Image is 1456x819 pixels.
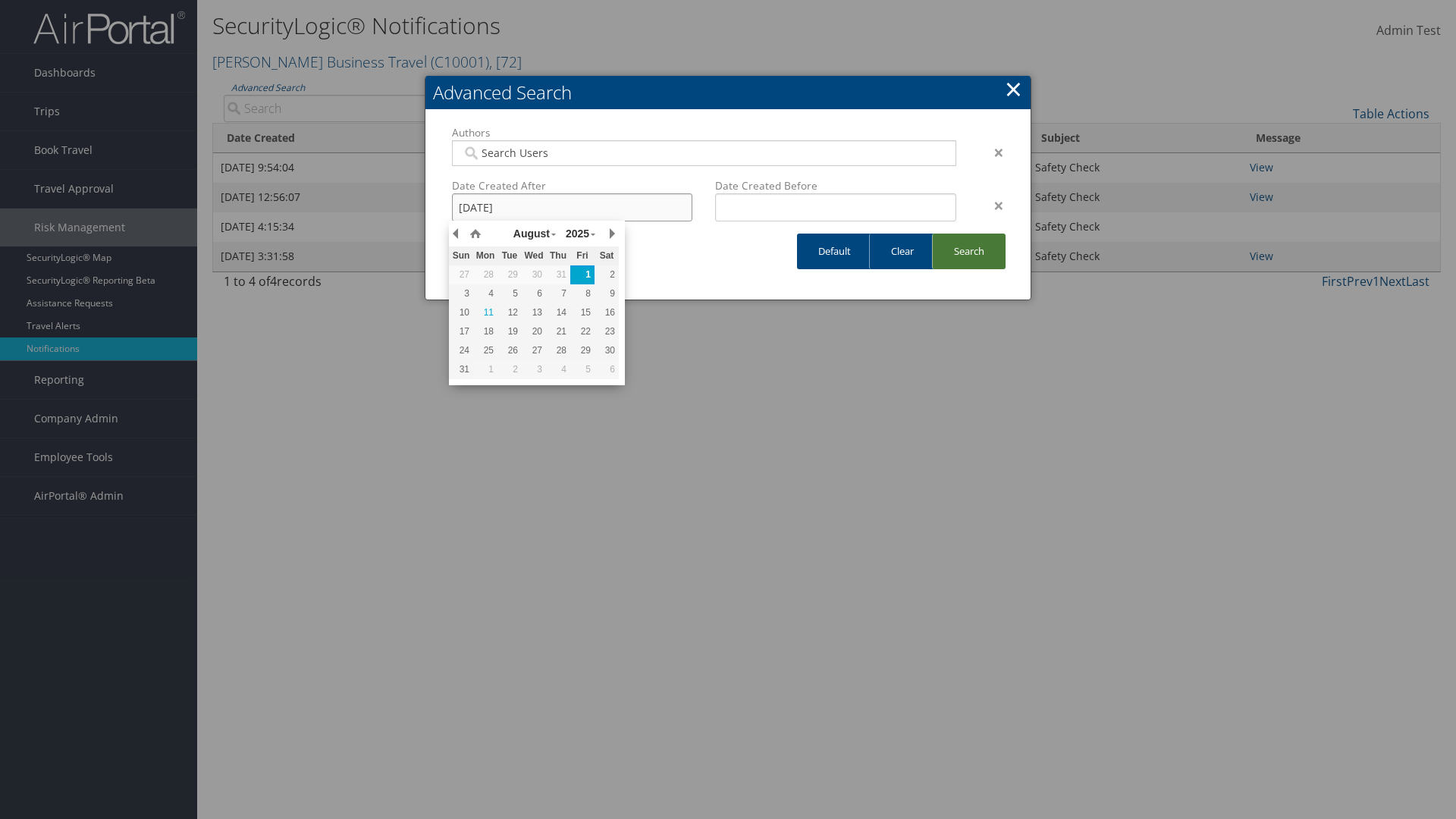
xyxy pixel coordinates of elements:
[1005,74,1022,104] a: Close
[570,246,595,265] th: Fri
[497,246,522,265] th: Tue
[595,246,619,265] th: Sat
[497,325,522,338] div: 19
[473,325,497,338] div: 18
[522,268,546,281] div: 30
[570,306,595,319] div: 15
[546,268,570,281] div: 31
[595,325,619,338] div: 23
[968,143,1015,162] div: ×
[462,146,946,161] input: Search Users
[449,268,473,281] div: 27
[546,325,570,338] div: 21
[570,325,595,338] div: 22
[473,246,497,265] th: Mon
[546,306,570,319] div: 14
[522,344,546,357] div: 27
[452,125,956,140] label: Authors
[595,344,619,357] div: 30
[513,227,550,240] span: August
[570,344,595,357] div: 29
[449,362,473,376] div: 31
[715,178,955,193] label: Date Created Before
[473,362,497,376] div: 1
[932,234,1006,269] a: Search
[546,287,570,300] div: 7
[570,268,595,281] div: 1
[522,362,546,376] div: 3
[497,268,522,281] div: 29
[473,306,497,319] div: 11
[473,268,497,281] div: 28
[968,196,1015,215] div: ×
[546,344,570,357] div: 28
[449,325,473,338] div: 17
[595,287,619,300] div: 9
[449,246,473,265] th: Sun
[797,234,872,269] a: Default
[497,344,522,357] div: 26
[546,362,570,376] div: 4
[522,325,546,338] div: 20
[570,362,595,376] div: 5
[869,234,935,269] a: Clear
[452,178,692,193] label: Date Created After
[473,287,497,300] div: 4
[522,306,546,319] div: 13
[449,287,473,300] div: 3
[595,362,619,376] div: 6
[570,287,595,300] div: 8
[566,227,589,240] span: 2025
[546,246,570,265] th: Thu
[595,306,619,319] div: 16
[473,344,497,357] div: 25
[449,306,473,319] div: 10
[425,76,1031,109] h2: Advanced Search
[449,344,473,357] div: 24
[595,268,619,281] div: 2
[497,362,522,376] div: 2
[497,306,522,319] div: 12
[522,246,546,265] th: Wed
[497,287,522,300] div: 5
[522,287,546,300] div: 6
